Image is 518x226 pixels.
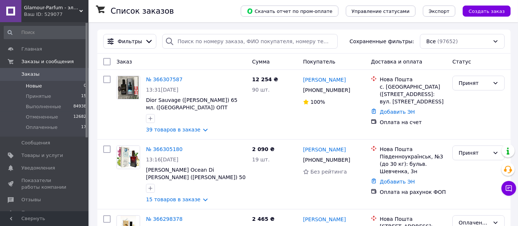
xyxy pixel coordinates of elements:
div: Ваш ID: 529077 [24,11,88,18]
span: Фильтры [118,38,142,45]
span: Новые [26,83,42,89]
img: Фото товару [117,146,140,169]
div: Нова Пошта [380,215,446,223]
span: 100% [310,99,325,105]
div: Оплата на счет [380,119,446,126]
button: Экспорт [423,6,455,17]
span: Сохраненные фильтры: [350,38,414,45]
div: Принят [459,79,490,87]
a: [PERSON_NAME] [303,76,346,83]
a: Добавить ЭН [380,179,415,185]
span: 12 254 ₴ [252,76,278,82]
a: 39 товаров в заказе [146,127,201,133]
a: [PERSON_NAME] [303,216,346,223]
a: [PERSON_NAME] Ocean Di [PERSON_NAME] ([PERSON_NAME]) 50 мл. ОПТ [146,167,246,188]
span: Статус [452,59,471,65]
span: 90 шт. [252,87,270,93]
span: Покупатели [21,209,52,216]
h1: Список заказов [111,7,174,16]
a: № 366307587 [146,76,182,82]
img: Фото товару [118,76,139,99]
span: 19 шт. [252,157,270,162]
a: [PERSON_NAME] [303,146,346,153]
span: Заказ [117,59,132,65]
span: [PHONE_NUMBER] [303,157,350,163]
button: Чат с покупателем [501,181,516,196]
input: Поиск [4,26,87,39]
span: 15 [81,93,86,100]
span: Без рейтинга [310,169,347,175]
a: № 366298378 [146,216,182,222]
span: (97652) [437,38,458,44]
span: 13:16[DATE] [146,157,178,162]
span: Все [426,38,436,45]
span: Экспорт [429,8,449,14]
span: Заказы и сообщения [21,58,74,65]
div: Нова Пошта [380,145,446,153]
div: Принят [459,149,490,157]
input: Поиск по номеру заказа, ФИО покупателя, номеру телефона, Email, номеру накладной [162,34,337,49]
span: 17 [81,124,86,131]
a: Фото товару [117,76,140,99]
span: 2 090 ₴ [252,146,275,152]
span: Отмененные [26,114,58,120]
a: Фото товару [117,145,140,169]
span: 12682 [73,114,86,120]
span: Покупатель [303,59,336,65]
button: Скачать отчет по пром-оплате [241,6,338,17]
button: Создать заказ [463,6,511,17]
div: с. [GEOGRAPHIC_DATA] ([STREET_ADDRESS]: вул. [STREET_ADDRESS] [380,83,446,105]
span: 2 465 ₴ [252,216,275,222]
span: 13:31[DATE] [146,87,178,93]
span: Показатели работы компании [21,177,68,191]
span: 84938 [73,103,86,110]
span: Доставка и оплата [371,59,422,65]
div: Нова Пошта [380,76,446,83]
span: Главная [21,46,42,52]
span: Сумма [252,59,270,65]
span: 0 [84,83,86,89]
span: Создать заказ [469,8,505,14]
button: Управление статусами [346,6,416,17]
a: Создать заказ [455,8,511,14]
span: Заказы [21,71,39,78]
a: 15 товаров в заказе [146,196,201,202]
a: Dior Sauvage ([PERSON_NAME]) 65 мл. ([GEOGRAPHIC_DATA]) ОПТ [146,97,237,110]
span: Управление статусами [352,8,410,14]
div: Оплата на рахунок ФОП [380,188,446,196]
span: Сообщения [21,140,50,146]
span: Принятые [26,93,51,100]
a: Добавить ЭН [380,109,415,115]
span: Уведомления [21,165,55,171]
span: Отзывы [21,196,41,203]
span: Оплаченные [26,124,58,131]
div: Південноукраїнськ, №3 (до 30 кг): бульв. Шевченка, 3н [380,153,446,175]
span: Скачать отчет по пром-оплате [247,8,333,14]
span: Товары и услуги [21,152,63,159]
span: [PHONE_NUMBER] [303,87,350,93]
span: Выполненные [26,103,61,110]
span: Glamour-Parfum - элитная парфюмерия, минипарфюмерия оптом [24,4,79,11]
a: № 366305180 [146,146,182,152]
